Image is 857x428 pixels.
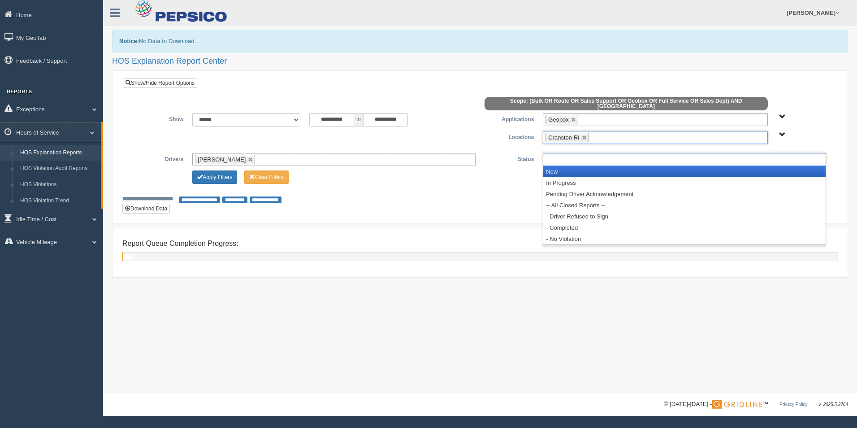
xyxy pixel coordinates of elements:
span: Scope: (Bulk OR Route OR Sales Support OR Geobox OR Full Service OR Sales Dept) AND [GEOGRAPHIC_D... [485,97,768,110]
a: HOS Violations [16,177,101,193]
div: © [DATE]-[DATE] - ™ [664,400,848,409]
li: - Completed [543,222,826,233]
span: v. 2025.5.2764 [819,402,848,407]
a: HOS Explanation Reports [16,145,101,161]
h4: Report Queue Completion Progress: [122,240,838,248]
img: Gridline [712,400,762,409]
div: No Data to Download. [112,30,848,52]
a: Privacy Policy [779,402,807,407]
li: - No Violation [543,233,826,245]
label: Applications [480,113,538,124]
span: Cranston RI [548,134,579,141]
li: -- All Closed Reports -- [543,200,826,211]
h2: HOS Explanation Report Center [112,57,848,66]
li: - Driver Refused to Sign [543,211,826,222]
a: HOS Violation Audit Reports [16,161,101,177]
label: Status [480,153,538,164]
label: Show [130,113,188,124]
li: In Progress [543,177,826,188]
button: Download Data [122,204,170,214]
span: to [354,113,363,127]
b: Notice: [119,38,139,44]
span: Geobox [548,116,569,123]
label: Drivers [130,153,188,164]
li: New [543,166,826,177]
button: Change Filter Options [192,170,237,184]
span: [PERSON_NAME] [198,156,246,163]
label: Locations [480,131,538,142]
a: HOS Violation Trend [16,193,101,209]
button: Change Filter Options [244,170,289,184]
a: Show/Hide Report Options [123,78,197,88]
li: Pending Driver Acknowledgement [543,188,826,200]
